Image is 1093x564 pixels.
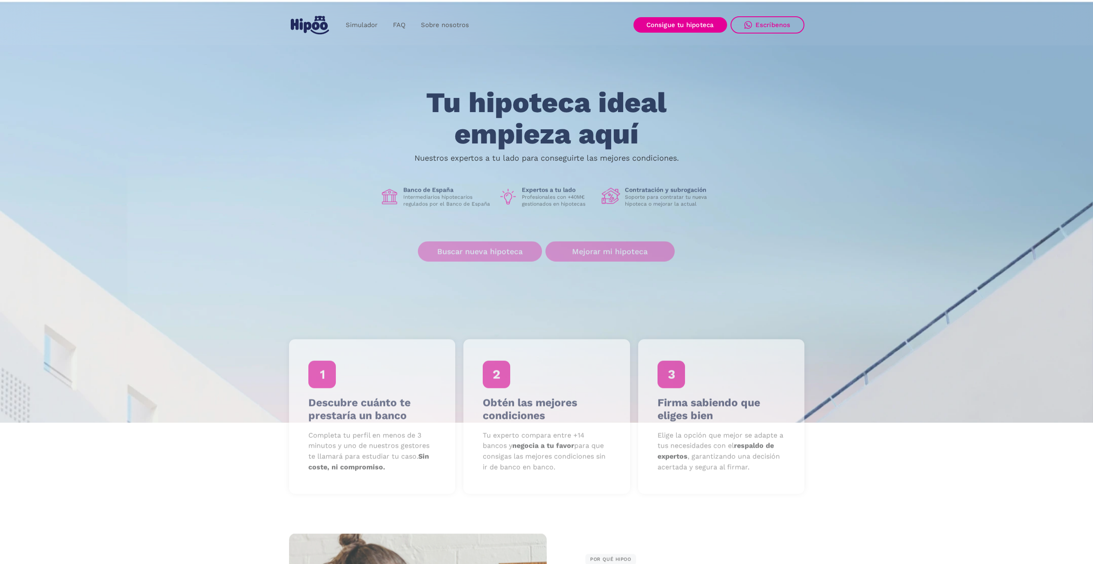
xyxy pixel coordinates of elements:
a: home [289,12,331,38]
h1: Contratación y subrogación [625,186,713,194]
p: Soporte para contratar tu nueva hipoteca o mejorar la actual [625,194,713,207]
a: Sobre nosotros [413,17,477,34]
div: Escríbenos [755,21,791,29]
p: Elige la opción que mejor se adapte a tus necesidades con el , garantizando una decisión acertada... [657,430,785,473]
a: Escríbenos [731,16,804,34]
p: Nuestros expertos a tu lado para conseguirte las mejores condiciones. [414,155,679,162]
p: Intermediarios hipotecarios regulados por el Banco de España [403,194,492,207]
strong: Sin coste, ni compromiso. [308,452,429,471]
h1: Banco de España [403,186,492,194]
p: Completa tu perfil en menos de 3 minutos y uno de nuestros gestores te llamará para estudiar tu c... [308,430,436,473]
a: FAQ [385,17,413,34]
h4: Firma sabiendo que eliges bien [657,396,785,422]
a: Consigue tu hipoteca [633,17,727,33]
strong: negocia a tu favor [512,442,574,450]
h1: Tu hipoteca ideal empieza aquí [384,87,709,149]
h4: Obtén las mejores condiciones [483,396,611,422]
a: Mejorar mi hipoteca [545,241,675,262]
h1: Expertos a tu lado [522,186,595,194]
p: Tu experto compara entre +14 bancos y para que consigas las mejores condiciones sin ir de banco e... [483,430,611,473]
h4: Descubre cuánto te prestaría un banco [308,396,436,422]
a: Simulador [338,17,385,34]
a: Buscar nueva hipoteca [418,241,542,262]
strong: respaldo de expertos [657,442,773,460]
p: Profesionales con +40M€ gestionados en hipotecas [522,194,595,207]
